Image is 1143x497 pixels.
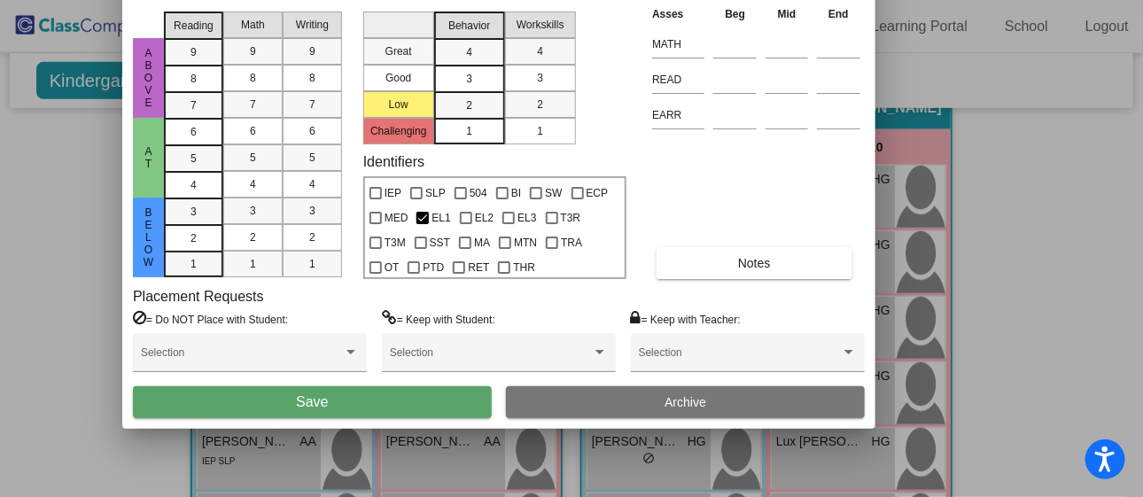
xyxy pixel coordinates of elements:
span: 2 [309,229,315,245]
span: T3R [561,207,581,229]
span: 3 [537,70,543,86]
label: = Do NOT Place with Student: [133,310,288,328]
button: Save [133,386,492,418]
span: 6 [309,123,315,139]
span: 9 [250,43,256,59]
th: Mid [761,4,813,24]
span: SLP [425,182,446,204]
span: EL1 [432,207,450,229]
span: 9 [309,43,315,59]
span: T3M [385,232,406,253]
span: PTD [423,257,444,278]
span: Workskills [517,17,564,33]
button: Archive [506,386,865,418]
span: 5 [309,150,315,166]
span: Math [241,17,265,33]
span: 4 [537,43,543,59]
label: = Keep with Student: [382,310,495,328]
label: = Keep with Teacher: [631,310,741,328]
span: 1 [309,256,315,272]
label: Placement Requests [133,288,264,305]
span: 6 [190,124,197,140]
input: assessment [652,66,704,93]
span: MED [385,207,408,229]
span: EL3 [517,207,536,229]
button: Notes [657,247,851,279]
span: 2 [250,229,256,245]
span: EL2 [475,207,494,229]
span: 7 [190,97,197,113]
input: assessment [652,31,704,58]
span: 8 [309,70,315,86]
span: 3 [250,203,256,219]
span: 9 [190,44,197,60]
span: 3 [190,204,197,220]
span: Below [141,206,157,268]
span: SW [545,182,562,204]
span: SST [430,232,450,253]
span: BI [511,182,521,204]
th: Asses [648,4,709,24]
span: Writing [296,17,329,33]
span: OT [385,257,400,278]
span: 3 [309,203,315,219]
span: 4 [190,177,197,193]
span: 504 [470,182,487,204]
th: End [813,4,865,24]
th: Beg [709,4,761,24]
span: 4 [309,176,315,192]
span: At [141,145,157,170]
span: 7 [250,97,256,113]
span: 6 [250,123,256,139]
span: ECP [587,182,609,204]
span: 1 [250,256,256,272]
span: 5 [190,151,197,167]
span: 8 [190,71,197,87]
span: Behavior [448,18,490,34]
span: MTN [514,232,537,253]
span: Notes [738,256,771,270]
span: RET [468,257,489,278]
span: 1 [466,123,472,139]
span: TRA [561,232,582,253]
span: 1 [537,123,543,139]
span: Archive [665,395,706,409]
span: MA [474,232,490,253]
span: Save [296,394,328,409]
label: Identifiers [363,153,424,170]
span: 2 [466,97,472,113]
span: Above [141,47,157,109]
span: 4 [466,44,472,60]
span: THR [513,257,535,278]
span: 2 [537,97,543,113]
span: IEP [385,182,401,204]
input: assessment [652,102,704,128]
span: 2 [190,230,197,246]
span: Reading [174,18,214,34]
span: 7 [309,97,315,113]
span: 4 [250,176,256,192]
span: 8 [250,70,256,86]
span: 3 [466,71,472,87]
span: 5 [250,150,256,166]
span: 1 [190,256,197,272]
